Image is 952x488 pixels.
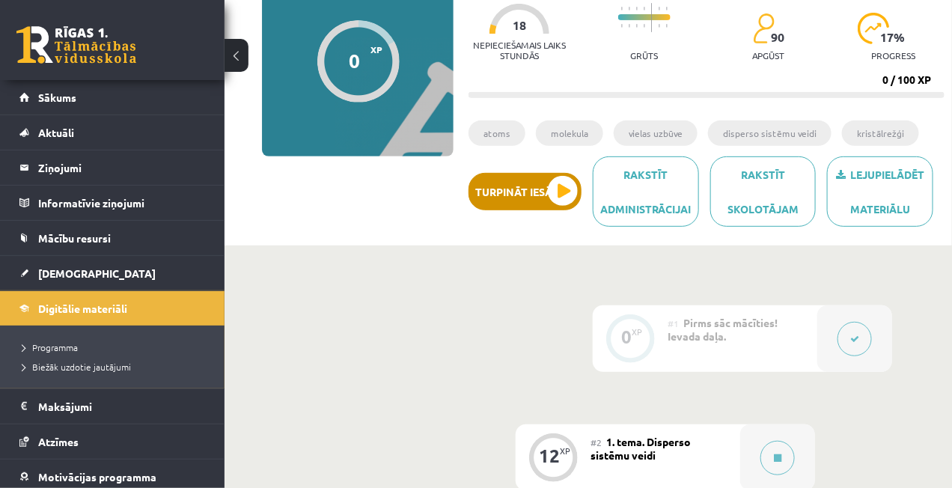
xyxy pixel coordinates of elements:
img: icon-short-line-57e1e144782c952c97e751825c79c345078a6d821885a25fce030b3d8c18986b.svg [659,7,660,10]
a: Lejupielādēt materiālu [827,156,933,227]
legend: Informatīvie ziņojumi [38,186,206,220]
img: icon-short-line-57e1e144782c952c97e751825c79c345078a6d821885a25fce030b3d8c18986b.svg [659,24,660,28]
li: disperso sistēmu veidi [708,121,832,146]
legend: Maksājumi [38,389,206,424]
span: Pirms sāc mācīties! Ievada daļa. [668,316,778,343]
p: Grūts [630,50,658,61]
span: #1 [668,317,679,329]
span: 90 [772,31,785,44]
li: atoms [469,121,525,146]
a: Rīgas 1. Tālmācības vidusskola [16,26,136,64]
a: Maksājumi [19,389,206,424]
span: Mācību resursi [38,231,111,245]
img: icon-short-line-57e1e144782c952c97e751825c79c345078a6d821885a25fce030b3d8c18986b.svg [621,7,623,10]
div: XP [632,328,642,336]
a: [DEMOGRAPHIC_DATA] [19,256,206,290]
img: icon-long-line-d9ea69661e0d244f92f715978eff75569469978d946b2353a9bb055b3ed8787d.svg [651,3,653,32]
li: vielas uzbūve [614,121,698,146]
span: #2 [591,436,602,448]
span: 18 [513,19,526,32]
div: 12 [539,449,560,463]
span: Sākums [38,91,76,104]
span: Digitālie materiāli [38,302,127,315]
span: Programma [22,341,78,353]
img: icon-short-line-57e1e144782c952c97e751825c79c345078a6d821885a25fce030b3d8c18986b.svg [629,24,630,28]
button: Turpināt iesākto [469,173,582,210]
p: progress [871,50,915,61]
a: Aktuāli [19,115,206,150]
span: XP [370,44,382,55]
a: Atzīmes [19,424,206,459]
span: Atzīmes [38,435,79,448]
img: icon-short-line-57e1e144782c952c97e751825c79c345078a6d821885a25fce030b3d8c18986b.svg [621,24,623,28]
a: Digitālie materiāli [19,291,206,326]
img: icon-short-line-57e1e144782c952c97e751825c79c345078a6d821885a25fce030b3d8c18986b.svg [636,24,638,28]
span: 17 % [881,31,906,44]
img: icon-short-line-57e1e144782c952c97e751825c79c345078a6d821885a25fce030b3d8c18986b.svg [629,7,630,10]
div: 0 [621,330,632,344]
span: Biežāk uzdotie jautājumi [22,361,131,373]
a: Rakstīt skolotājam [710,156,817,227]
a: Informatīvie ziņojumi [19,186,206,220]
img: students-c634bb4e5e11cddfef0936a35e636f08e4e9abd3cc4e673bd6f9a4125e45ecb1.svg [753,13,775,44]
p: apgūst [753,50,785,61]
img: icon-short-line-57e1e144782c952c97e751825c79c345078a6d821885a25fce030b3d8c18986b.svg [644,7,645,10]
span: Aktuāli [38,126,74,139]
legend: Ziņojumi [38,150,206,185]
span: [DEMOGRAPHIC_DATA] [38,266,156,280]
li: molekula [536,121,603,146]
span: Motivācijas programma [38,470,156,484]
div: 0 [349,49,360,72]
img: icon-short-line-57e1e144782c952c97e751825c79c345078a6d821885a25fce030b3d8c18986b.svg [636,7,638,10]
li: kristālrežģi [842,121,919,146]
a: Sākums [19,80,206,115]
div: XP [560,447,570,455]
img: icon-short-line-57e1e144782c952c97e751825c79c345078a6d821885a25fce030b3d8c18986b.svg [666,7,668,10]
a: Rakstīt administrācijai [593,156,699,227]
a: Ziņojumi [19,150,206,185]
a: Biežāk uzdotie jautājumi [22,360,210,373]
img: icon-progress-161ccf0a02000e728c5f80fcf4c31c7af3da0e1684b2b1d7c360e028c24a22f1.svg [858,13,890,44]
p: Nepieciešamais laiks stundās [469,40,571,61]
a: Programma [22,341,210,354]
a: Mācību resursi [19,221,206,255]
span: 1. tema. Disperso sistēmu veidi [591,435,691,462]
img: icon-short-line-57e1e144782c952c97e751825c79c345078a6d821885a25fce030b3d8c18986b.svg [666,24,668,28]
img: icon-short-line-57e1e144782c952c97e751825c79c345078a6d821885a25fce030b3d8c18986b.svg [644,24,645,28]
